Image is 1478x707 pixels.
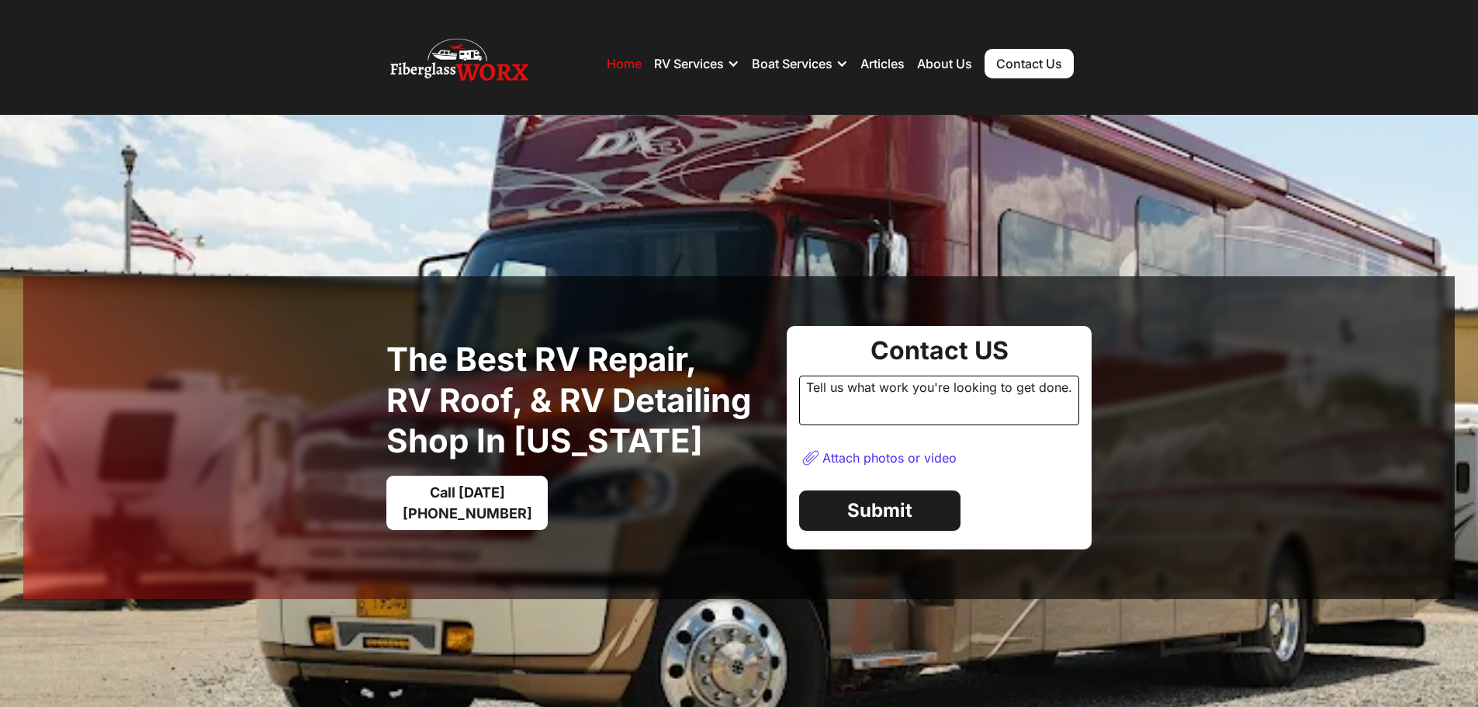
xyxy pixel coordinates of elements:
div: Boat Services [752,40,848,87]
div: RV Services [654,40,739,87]
a: Articles [860,56,905,71]
a: Contact Us [985,49,1074,78]
a: Home [607,56,642,71]
div: Contact US [799,338,1079,363]
div: Boat Services [752,56,832,71]
div: RV Services [654,56,724,71]
a: About Us [917,56,972,71]
h1: The best RV Repair, RV Roof, & RV Detailing Shop in [US_STATE] [386,339,774,462]
div: Tell us what work you're looking to get done. [799,376,1079,425]
a: Submit [799,490,961,531]
div: Attach photos or video [822,450,957,466]
a: Call [DATE][PHONE_NUMBER] [386,476,548,530]
img: Fiberglass Worx - RV and Boat repair, RV Roof, RV and Boat Detailing Company Logo [390,33,528,95]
